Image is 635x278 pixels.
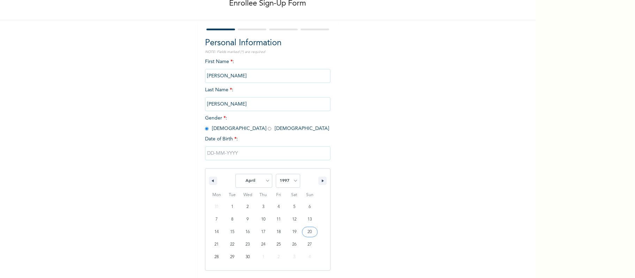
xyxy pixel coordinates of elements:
span: Fri [271,190,287,201]
input: Enter your first name [205,69,331,83]
span: Thu [256,190,271,201]
span: 26 [292,238,296,251]
button: 4 [271,201,287,213]
button: 24 [256,238,271,251]
span: Sat [287,190,302,201]
span: 12 [292,213,296,226]
span: Date of Birth : [205,136,238,143]
button: 10 [256,213,271,226]
button: 1 [225,201,240,213]
span: 7 [216,213,218,226]
button: 22 [225,238,240,251]
button: 6 [302,201,318,213]
span: 29 [230,251,234,263]
input: DD-MM-YYYY [205,146,331,160]
span: Wed [240,190,256,201]
span: Tue [225,190,240,201]
button: 12 [287,213,302,226]
button: 14 [209,226,225,238]
span: Sun [302,190,318,201]
span: 4 [278,201,280,213]
button: 18 [271,226,287,238]
h2: Personal Information [205,37,331,49]
span: 1 [231,201,233,213]
span: 10 [261,213,265,226]
button: 16 [240,226,256,238]
span: Gender : [DEMOGRAPHIC_DATA] [DEMOGRAPHIC_DATA] [205,116,329,131]
span: 18 [277,226,281,238]
span: 3 [262,201,264,213]
span: 22 [230,238,234,251]
span: 16 [245,226,250,238]
button: 13 [302,213,318,226]
button: 9 [240,213,256,226]
span: 2 [247,201,249,213]
span: 19 [292,226,296,238]
span: Mon [209,190,225,201]
span: 27 [308,238,312,251]
span: 13 [308,213,312,226]
span: 23 [245,238,250,251]
button: 7 [209,213,225,226]
span: Last Name : [205,87,331,107]
button: 21 [209,238,225,251]
button: 28 [209,251,225,263]
button: 20 [302,226,318,238]
span: 21 [214,238,219,251]
button: 5 [287,201,302,213]
span: 6 [309,201,311,213]
span: 9 [247,213,249,226]
span: 30 [245,251,250,263]
button: 29 [225,251,240,263]
button: 19 [287,226,302,238]
span: 24 [261,238,265,251]
span: 8 [231,213,233,226]
span: 15 [230,226,234,238]
button: 30 [240,251,256,263]
span: 20 [308,226,312,238]
input: Enter your last name [205,97,331,111]
button: 2 [240,201,256,213]
button: 3 [256,201,271,213]
span: First Name : [205,59,331,78]
button: 15 [225,226,240,238]
button: 25 [271,238,287,251]
button: 11 [271,213,287,226]
button: 27 [302,238,318,251]
span: 11 [277,213,281,226]
button: 23 [240,238,256,251]
span: 28 [214,251,219,263]
span: 17 [261,226,265,238]
p: NOTE: Fields marked (*) are required [205,49,331,55]
button: 17 [256,226,271,238]
span: 5 [293,201,295,213]
button: 8 [225,213,240,226]
button: 26 [287,238,302,251]
span: 25 [277,238,281,251]
span: 14 [214,226,219,238]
